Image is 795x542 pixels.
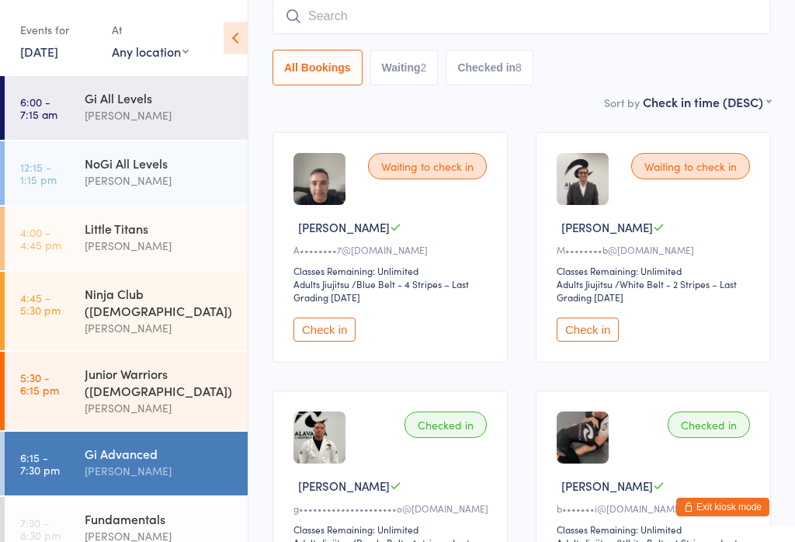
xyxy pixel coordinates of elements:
[20,451,60,476] time: 6:15 - 7:30 pm
[293,153,345,205] img: image1701646339.png
[293,318,356,342] button: Check in
[557,264,755,277] div: Classes Remaining: Unlimited
[293,412,345,464] img: image1744184848.png
[557,277,737,304] span: / White Belt - 2 Stripes – Last Grading [DATE]
[20,161,57,186] time: 12:15 - 1:15 pm
[85,510,234,527] div: Fundamentals
[298,219,390,235] span: [PERSON_NAME]
[516,61,522,74] div: 8
[85,462,234,480] div: [PERSON_NAME]
[85,399,234,417] div: [PERSON_NAME]
[20,96,57,120] time: 6:00 - 7:15 am
[20,516,61,541] time: 7:30 - 8:30 pm
[20,226,61,251] time: 4:00 - 4:45 pm
[293,277,469,304] span: / Blue Belt - 4 Stripes – Last Grading [DATE]
[5,352,248,430] a: 5:30 -6:15 pmJunior Warriors ([DEMOGRAPHIC_DATA])[PERSON_NAME]
[631,153,750,179] div: Waiting to check in
[85,220,234,237] div: Little Titans
[557,502,755,515] div: b•••••••i@[DOMAIN_NAME]
[604,95,640,110] label: Sort by
[293,243,491,256] div: A••••••••7@[DOMAIN_NAME]
[293,277,349,290] div: Adults Jiujitsu
[5,207,248,270] a: 4:00 -4:45 pmLittle Titans[PERSON_NAME]
[85,172,234,189] div: [PERSON_NAME]
[561,219,653,235] span: [PERSON_NAME]
[557,318,619,342] button: Check in
[112,43,189,60] div: Any location
[557,277,613,290] div: Adults Jiujitsu
[273,50,363,85] button: All Bookings
[5,141,248,205] a: 12:15 -1:15 pmNoGi All Levels[PERSON_NAME]
[368,153,487,179] div: Waiting to check in
[85,155,234,172] div: NoGi All Levels
[643,93,771,110] div: Check in time (DESC)
[85,237,234,255] div: [PERSON_NAME]
[293,523,491,536] div: Classes Remaining: Unlimited
[293,264,491,277] div: Classes Remaining: Unlimited
[557,243,755,256] div: M••••••••b@[DOMAIN_NAME]
[85,319,234,337] div: [PERSON_NAME]
[293,502,491,515] div: g•••••••••••••••••••••o@[DOMAIN_NAME]
[20,43,58,60] a: [DATE]
[676,498,769,516] button: Exit kiosk mode
[85,89,234,106] div: Gi All Levels
[85,106,234,124] div: [PERSON_NAME]
[5,432,248,495] a: 6:15 -7:30 pmGi Advanced[PERSON_NAME]
[20,371,59,396] time: 5:30 - 6:15 pm
[20,17,96,43] div: Events for
[85,285,234,319] div: Ninja Club ([DEMOGRAPHIC_DATA])
[404,412,487,438] div: Checked in
[421,61,427,74] div: 2
[298,478,390,494] span: [PERSON_NAME]
[557,153,609,205] img: image1752732221.png
[5,76,248,140] a: 6:00 -7:15 amGi All Levels[PERSON_NAME]
[85,445,234,462] div: Gi Advanced
[446,50,533,85] button: Checked in8
[557,412,609,464] img: image1751531092.png
[112,17,189,43] div: At
[5,272,248,350] a: 4:45 -5:30 pmNinja Club ([DEMOGRAPHIC_DATA])[PERSON_NAME]
[668,412,750,438] div: Checked in
[561,478,653,494] span: [PERSON_NAME]
[20,291,61,316] time: 4:45 - 5:30 pm
[370,50,439,85] button: Waiting2
[85,365,234,399] div: Junior Warriors ([DEMOGRAPHIC_DATA])
[557,523,755,536] div: Classes Remaining: Unlimited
